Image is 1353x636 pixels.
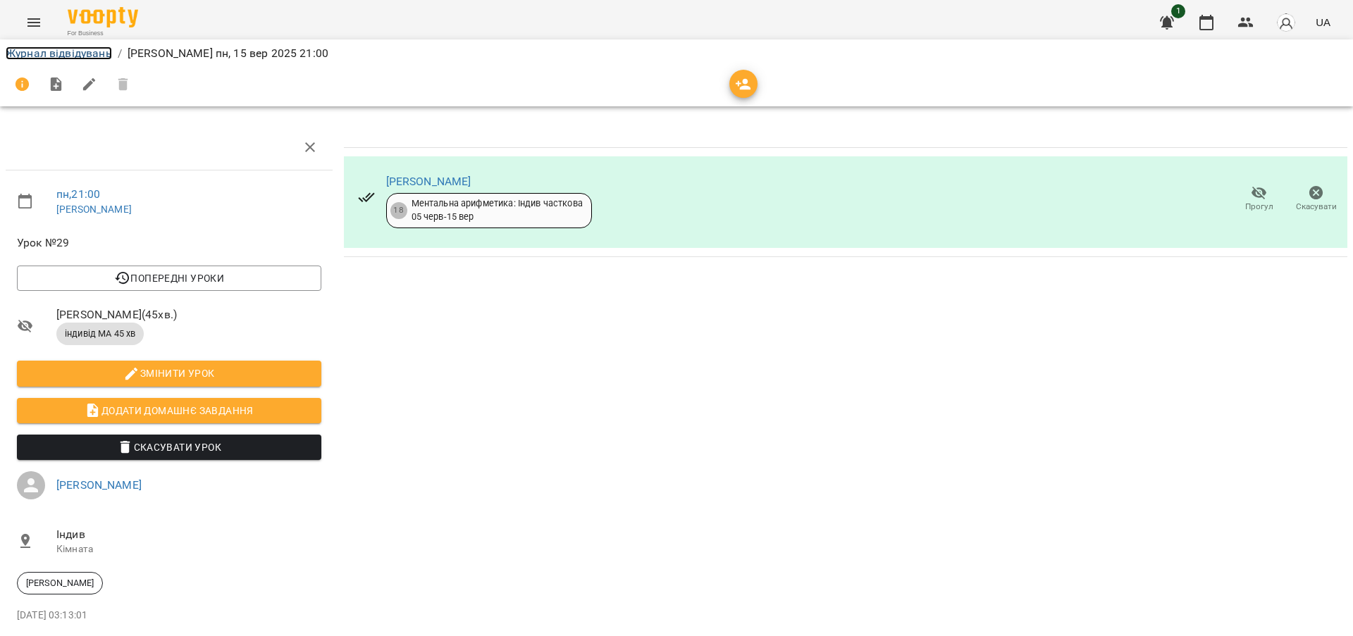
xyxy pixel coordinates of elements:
[17,266,321,291] button: Попередні уроки
[1276,13,1296,32] img: avatar_s.png
[1287,180,1345,219] button: Скасувати
[28,365,310,382] span: Змінити урок
[1245,201,1273,213] span: Прогул
[56,328,144,340] span: індивід МА 45 хв
[56,542,321,556] p: Кімната
[28,402,310,419] span: Додати домашнє завдання
[17,609,321,623] p: [DATE] 03:13:01
[6,45,1347,62] nav: breadcrumb
[128,45,328,62] p: [PERSON_NAME] пн, 15 вер 2025 21:00
[118,45,122,62] li: /
[1296,201,1337,213] span: Скасувати
[56,187,100,201] a: пн , 21:00
[56,478,142,492] a: [PERSON_NAME]
[17,435,321,460] button: Скасувати Урок
[17,361,321,386] button: Змінити урок
[412,197,583,223] div: Ментальна арифметика: Індив часткова 05 черв - 15 вер
[56,204,132,215] a: [PERSON_NAME]
[18,577,102,590] span: [PERSON_NAME]
[1171,4,1185,18] span: 1
[390,202,407,219] div: 18
[17,398,321,423] button: Додати домашнє завдання
[386,175,471,188] a: [PERSON_NAME]
[28,439,310,456] span: Скасувати Урок
[56,526,321,543] span: Індив
[6,46,112,60] a: Журнал відвідувань
[1316,15,1330,30] span: UA
[1310,9,1336,35] button: UA
[28,270,310,287] span: Попередні уроки
[68,7,138,27] img: Voopty Logo
[68,29,138,38] span: For Business
[17,235,321,251] span: Урок №29
[56,306,321,323] span: [PERSON_NAME] ( 45 хв. )
[17,6,51,39] button: Menu
[17,572,103,594] div: [PERSON_NAME]
[1230,180,1287,219] button: Прогул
